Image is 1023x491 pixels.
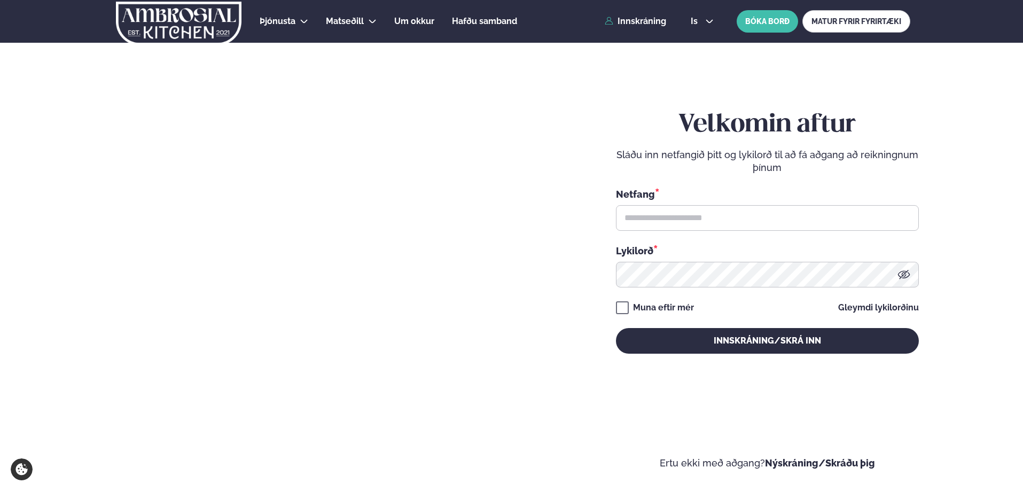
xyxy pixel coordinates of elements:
[616,110,919,140] h2: Velkomin aftur
[326,15,364,28] a: Matseðill
[616,187,919,201] div: Netfang
[394,16,434,26] span: Um okkur
[616,149,919,174] p: Sláðu inn netfangið þitt og lykilorð til að fá aðgang að reikningnum þínum
[544,457,991,470] p: Ertu ekki með aðgang?
[616,328,919,354] button: Innskráning/Skrá inn
[260,15,295,28] a: Þjónusta
[32,299,254,388] h2: Velkomin á Ambrosial kitchen!
[452,15,517,28] a: Hafðu samband
[11,458,33,480] a: Cookie settings
[452,16,517,26] span: Hafðu samband
[802,10,910,33] a: MATUR FYRIR FYRIRTÆKI
[838,303,919,312] a: Gleymdi lykilorðinu
[605,17,666,26] a: Innskráning
[260,16,295,26] span: Þjónusta
[394,15,434,28] a: Um okkur
[115,2,243,45] img: logo
[32,401,254,427] p: Ef eitthvað sameinar fólk, þá er [PERSON_NAME] matarferðalag.
[616,244,919,258] div: Lykilorð
[326,16,364,26] span: Matseðill
[737,10,798,33] button: BÓKA BORÐ
[765,457,875,469] a: Nýskráning/Skráðu þig
[691,17,701,26] span: is
[682,17,722,26] button: is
